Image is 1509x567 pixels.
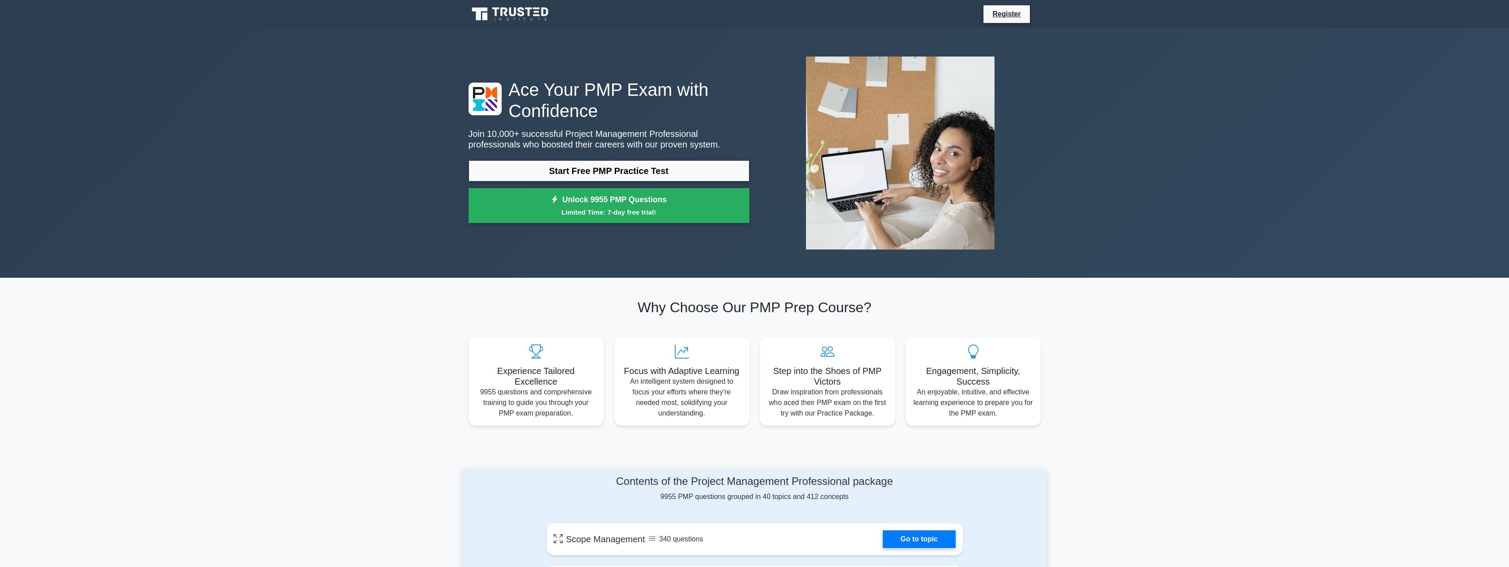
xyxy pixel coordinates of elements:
[913,387,1034,419] p: An enjoyable, intuitive, and effective learning experience to prepare you for the PMP exam.
[767,366,888,387] h5: Step into the Shoes of PMP Victors
[547,475,963,502] div: 9955 PMP questions grouped in 40 topics and 412 concepts
[469,160,749,181] a: Start Free PMP Practice Test
[469,79,749,121] h1: Ace Your PMP Exam with Confidence
[913,366,1034,387] h5: Engagement, Simplicity, Success
[883,530,955,548] a: Go to topic
[480,207,738,217] small: Limited Time: 7-day free trial!
[767,387,888,419] p: Draw inspiration from professionals who aced their PMP exam on the first try with our Practice Pa...
[476,387,597,419] p: 9955 questions and comprehensive training to guide you through your PMP exam preparation.
[987,8,1026,19] a: Register
[469,188,749,223] a: Unlock 9955 PMP QuestionsLimited Time: 7-day free trial!
[469,299,1041,316] h2: Why Choose Our PMP Prep Course?
[621,376,742,419] p: An intelligent system designed to focus your efforts where they're needed most, solidifying your ...
[547,475,963,488] h4: Contents of the Project Management Professional package
[621,366,742,376] h5: Focus with Adaptive Learning
[476,366,597,387] h5: Experience Tailored Excellence
[469,129,749,150] p: Join 10,000+ successful Project Management Professional professionals who boosted their careers w...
